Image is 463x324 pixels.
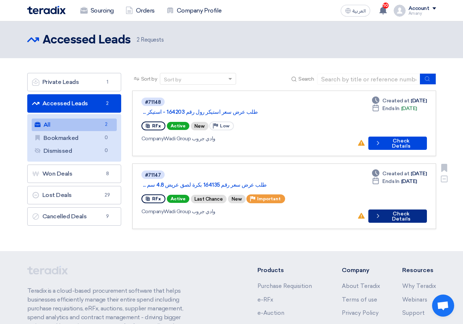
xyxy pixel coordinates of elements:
a: Bookmarked [32,132,117,144]
div: [DATE] [372,105,417,112]
div: #71147 [145,173,161,177]
span: Created at [382,97,409,105]
span: Active [167,122,189,130]
span: Low [220,123,229,128]
span: RFx [152,196,161,201]
a: Purchase Requisition [257,283,312,289]
a: Why Teradix [402,283,436,289]
h2: Accessed Leads [43,33,131,47]
a: Company Profile [161,3,228,19]
a: Sourcing [74,3,120,19]
span: 2 [103,100,112,107]
span: Sort by [141,75,157,83]
a: Privacy Policy [342,310,379,316]
a: Private Leads1 [27,73,121,91]
span: Created at [382,170,409,177]
a: e-RFx [257,296,273,303]
span: Company [141,135,164,142]
span: 8 [103,170,112,177]
span: 1 [103,78,112,86]
a: All [32,119,117,131]
a: Orders [120,3,161,19]
span: Requests [137,36,164,44]
div: Last Chance [191,195,227,203]
span: Important [257,196,281,201]
a: Dismissed [32,145,117,157]
span: Ends In [382,177,400,185]
span: 10 [383,3,389,8]
img: Teradix logo [27,6,66,14]
a: Webinars [402,296,427,303]
button: Check Details [368,137,427,150]
a: Cancelled Deals9 [27,207,121,226]
span: Active [167,195,189,203]
span: Company [141,208,164,215]
li: Products [257,266,320,275]
a: طلب عرض سعر رقم 164135 بكرة لصق عريض 4.8 سم ... [143,182,327,188]
div: New [228,195,246,203]
a: e-Auction [257,310,284,316]
span: Ends In [382,105,400,112]
a: Accessed Leads2 [27,94,121,113]
span: Search [298,75,314,83]
a: About Teradix [342,283,380,289]
div: [DATE] [372,170,427,177]
div: Wadi Group وادي جروب [141,208,351,215]
button: العربية [341,5,370,17]
div: [DATE] [372,97,427,105]
a: Won Deals8 [27,165,121,183]
div: Sort by [164,76,181,84]
span: 2 [102,121,111,128]
a: Terms of use [342,296,377,303]
li: Resources [402,266,436,275]
a: طلب عرض سعر استيكر رول رقم 164203 - استيكر ... [143,109,327,115]
img: profile_test.png [394,5,406,17]
li: Company [342,266,380,275]
span: 0 [102,134,111,142]
span: 29 [103,191,112,199]
div: [DATE] [372,177,417,185]
span: العربية [352,8,366,14]
div: #71148 [145,100,161,105]
div: New [191,122,208,130]
span: 0 [102,147,111,155]
div: Amany [408,11,436,15]
div: Wadi Group وادي جروب [141,135,351,142]
a: Open chat [432,295,454,317]
span: 2 [137,36,140,43]
a: Lost Deals29 [27,186,121,204]
div: Account [408,6,429,12]
input: Search by title or reference number [317,74,420,85]
a: Support [402,310,425,316]
button: Check Details [368,209,427,223]
span: 9 [103,213,112,220]
span: RFx [152,123,161,128]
